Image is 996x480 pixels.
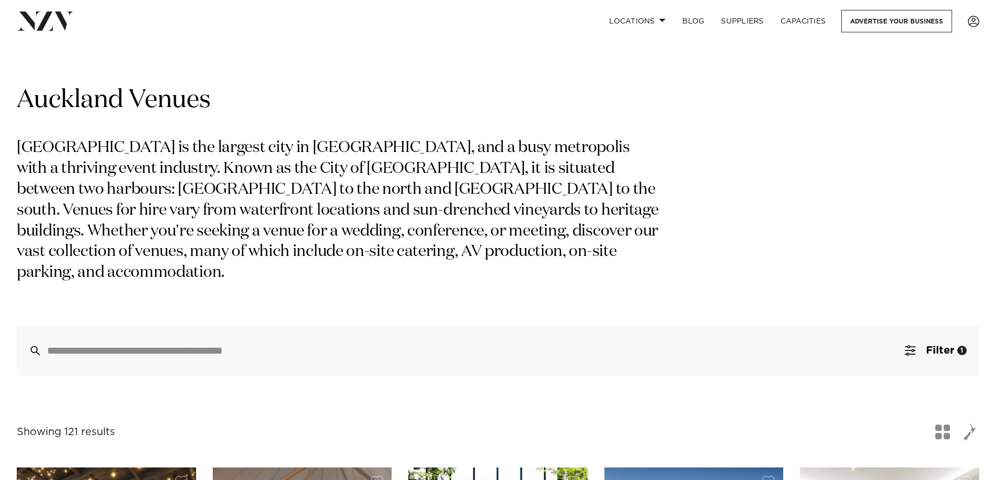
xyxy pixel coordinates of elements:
[601,10,674,32] a: Locations
[17,11,74,30] img: nzv-logo.png
[674,10,713,32] a: BLOG
[892,325,979,376] button: Filter1
[17,424,115,440] div: Showing 121 results
[926,345,954,356] span: Filter
[713,10,772,32] a: SUPPLIERS
[772,10,834,32] a: Capacities
[17,84,979,117] h1: Auckland Venues
[17,138,663,284] p: [GEOGRAPHIC_DATA] is the largest city in [GEOGRAPHIC_DATA], and a busy metropolis with a thriving...
[841,10,952,32] a: Advertise your business
[957,346,967,355] div: 1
